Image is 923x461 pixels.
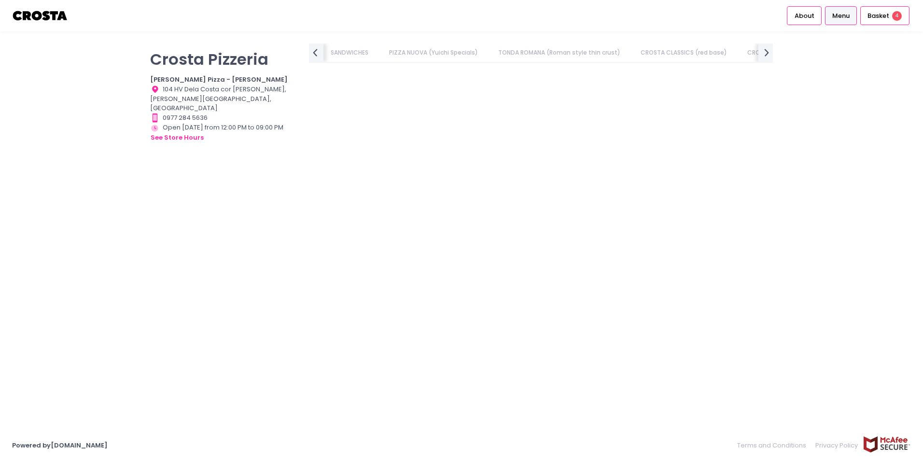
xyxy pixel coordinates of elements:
[322,43,378,62] a: SANDWICHES
[150,85,297,113] div: 104 HV Dela Costa cor [PERSON_NAME], [PERSON_NAME][GEOGRAPHIC_DATA], [GEOGRAPHIC_DATA]
[892,11,902,21] span: 4
[150,50,297,69] p: Crosta Pizzeria
[150,132,204,143] button: see store hours
[863,436,911,453] img: mcafee-secure
[12,441,108,450] a: Powered by[DOMAIN_NAME]
[150,113,297,123] div: 0977 284 5636
[737,436,811,455] a: Terms and Conditions
[150,75,288,84] b: [PERSON_NAME] Pizza - [PERSON_NAME]
[867,11,889,21] span: Basket
[738,43,851,62] a: CROSTA CLASSICS (white base)
[150,123,297,143] div: Open [DATE] from 12:00 PM to 09:00 PM
[12,7,69,24] img: logo
[825,6,857,25] a: Menu
[631,43,737,62] a: CROSTA CLASSICS (red base)
[489,43,629,62] a: TONDA ROMANA (Roman style thin crust)
[795,11,814,21] span: About
[811,436,863,455] a: Privacy Policy
[787,6,822,25] a: About
[379,43,487,62] a: PIZZA NUOVA (Yuichi Specials)
[832,11,850,21] span: Menu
